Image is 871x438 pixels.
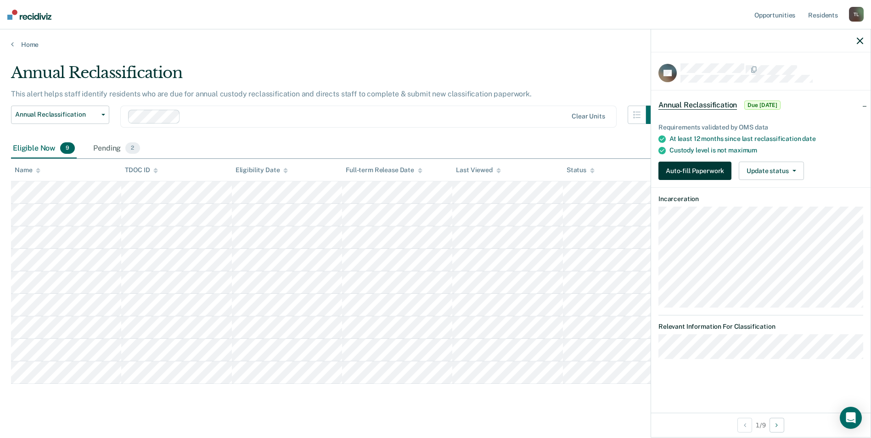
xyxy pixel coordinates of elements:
span: Annual Reclassification [658,101,737,110]
div: Last Viewed [456,166,500,174]
div: Eligible Now [11,139,77,159]
button: Next Opportunity [770,418,784,432]
a: Home [11,40,860,49]
dt: Incarceration [658,195,863,203]
a: Auto-fill Paperwork [658,162,735,180]
div: Pending [91,139,141,159]
button: Previous Opportunity [737,418,752,432]
div: Annual Reclassification [11,63,664,90]
img: Recidiviz [7,10,51,20]
dt: Relevant Information For Classification [658,323,863,331]
button: Auto-fill Paperwork [658,162,731,180]
div: Custody level is not [669,146,863,154]
div: T L [849,7,864,22]
div: Eligibility Date [236,166,288,174]
div: Requirements validated by OMS data [658,124,863,131]
p: This alert helps staff identify residents who are due for annual custody reclassification and dir... [11,90,532,98]
span: 2 [125,142,140,154]
span: date [802,135,815,142]
span: Due [DATE] [744,101,781,110]
button: Update status [739,162,804,180]
span: Annual Reclassification [15,111,98,118]
div: Clear units [572,112,605,120]
span: 9 [60,142,75,154]
div: Full-term Release Date [346,166,422,174]
div: Open Intercom Messenger [840,407,862,429]
div: Status [567,166,595,174]
div: Name [15,166,40,174]
div: Annual ReclassificationDue [DATE] [651,90,871,120]
div: At least 12 months since last reclassification [669,135,863,143]
span: maximum [728,146,757,154]
div: 1 / 9 [651,413,871,437]
div: TDOC ID [125,166,158,174]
